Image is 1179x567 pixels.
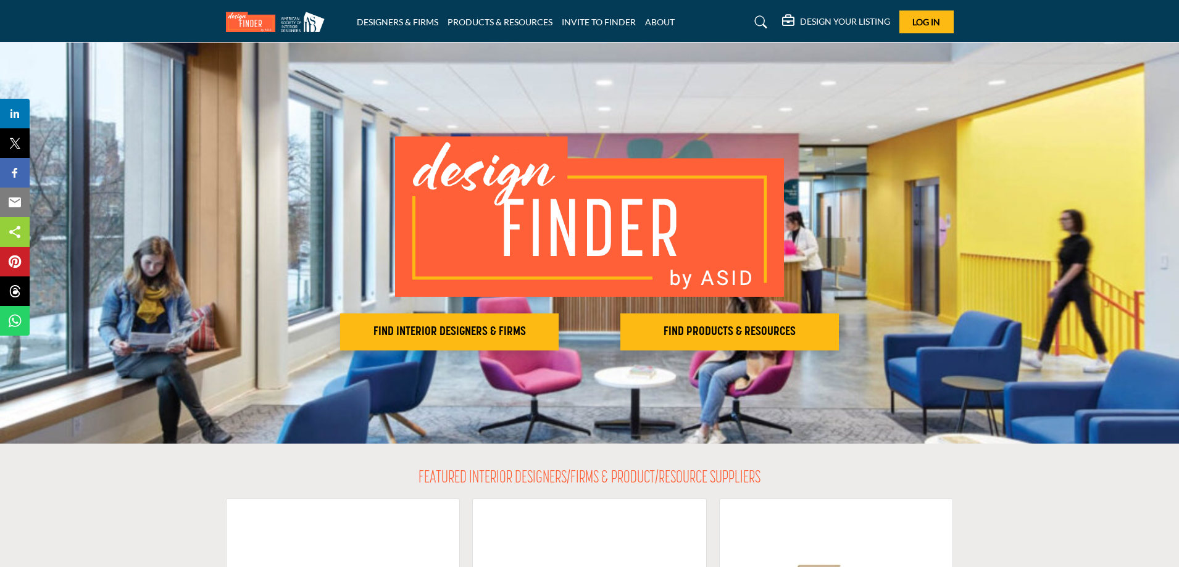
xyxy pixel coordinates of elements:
a: PRODUCTS & RESOURCES [448,17,552,27]
h2: FIND INTERIOR DESIGNERS & FIRMS [344,325,555,339]
div: DESIGN YOUR LISTING [782,15,890,30]
img: Site Logo [226,12,331,32]
a: DESIGNERS & FIRMS [357,17,438,27]
span: Log In [912,17,940,27]
a: Search [743,12,775,32]
button: FIND PRODUCTS & RESOURCES [620,313,839,350]
button: FIND INTERIOR DESIGNERS & FIRMS [340,313,559,350]
button: Log In [899,10,954,33]
h5: DESIGN YOUR LISTING [800,16,890,27]
img: image [395,136,784,297]
h2: FEATURED INTERIOR DESIGNERS/FIRMS & PRODUCT/RESOURCE SUPPLIERS [419,468,760,489]
a: INVITE TO FINDER [562,17,636,27]
h2: FIND PRODUCTS & RESOURCES [624,325,835,339]
a: ABOUT [645,17,675,27]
